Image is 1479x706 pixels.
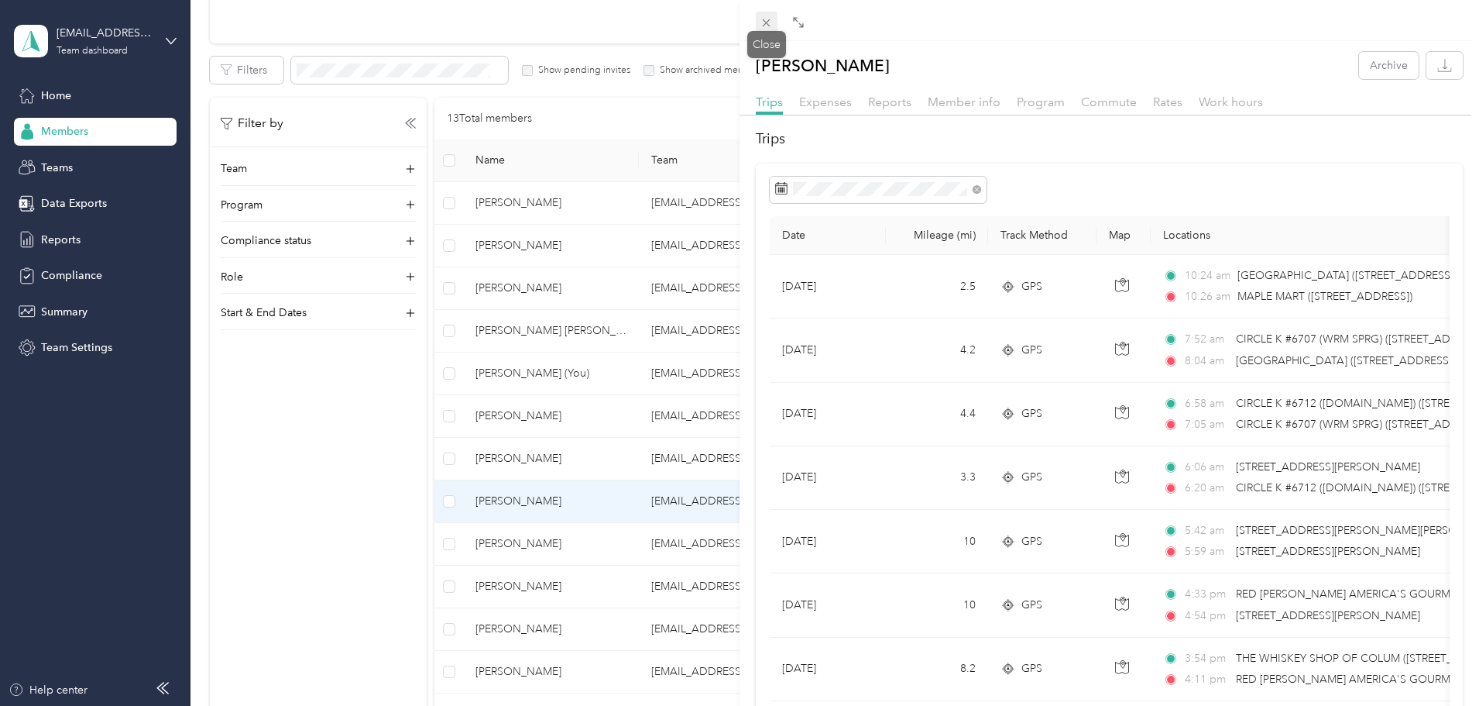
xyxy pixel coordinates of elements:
span: 10:26 am [1185,288,1230,305]
span: MAPLE MART ([STREET_ADDRESS]) [1237,290,1412,303]
span: 6:58 am [1185,395,1229,412]
span: 6:20 am [1185,480,1229,497]
span: 4:33 pm [1185,586,1229,603]
td: 4.2 [886,319,988,382]
td: [DATE] [770,383,886,446]
td: [DATE] [770,510,886,573]
td: 10 [886,573,988,637]
span: 4:11 pm [1185,671,1229,688]
span: 5:59 am [1185,543,1229,560]
span: 7:05 am [1185,416,1229,433]
span: [GEOGRAPHIC_DATA] ([STREET_ADDRESS]) [1236,354,1455,367]
th: Map [1096,216,1151,255]
span: [STREET_ADDRESS][PERSON_NAME] [1236,609,1420,622]
td: 4.4 [886,383,988,446]
span: Trips [756,95,783,109]
span: GPS [1021,597,1042,614]
span: 6:06 am [1185,459,1229,476]
div: Close [747,31,786,58]
td: 3.3 [886,446,988,510]
td: 10 [886,510,988,573]
span: Rates [1153,95,1182,109]
span: Program [1017,95,1065,109]
td: 2.5 [886,255,988,319]
span: GPS [1021,405,1042,422]
td: [DATE] [770,255,886,319]
td: [DATE] [770,319,886,382]
span: 3:54 pm [1185,650,1229,667]
h2: Trips [756,129,1463,150]
span: 7:52 am [1185,331,1229,348]
span: 4:54 pm [1185,608,1229,625]
span: 10:24 am [1185,267,1230,284]
th: Date [770,216,886,255]
span: 8:04 am [1185,353,1229,370]
td: [DATE] [770,446,886,510]
td: [DATE] [770,638,886,701]
span: Commute [1081,95,1137,109]
span: 5:42 am [1185,522,1229,539]
span: GPS [1021,660,1042,677]
span: Work hours [1199,95,1263,109]
span: Expenses [799,95,852,109]
iframe: Everlance-gr Chat Button Frame [1392,619,1479,706]
th: Track Method [988,216,1096,255]
button: Archive [1359,52,1419,79]
span: [GEOGRAPHIC_DATA] ([STREET_ADDRESS]) [1237,269,1457,282]
span: GPS [1021,469,1042,486]
span: [STREET_ADDRESS][PERSON_NAME] [1236,545,1420,558]
span: Member info [928,95,1000,109]
span: [STREET_ADDRESS][PERSON_NAME] [1236,460,1420,474]
p: [PERSON_NAME] [756,52,890,79]
span: GPS [1021,342,1042,359]
span: GPS [1021,533,1042,550]
span: Reports [868,95,911,109]
span: GPS [1021,278,1042,295]
td: [DATE] [770,573,886,637]
td: 8.2 [886,638,988,701]
th: Mileage (mi) [886,216,988,255]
